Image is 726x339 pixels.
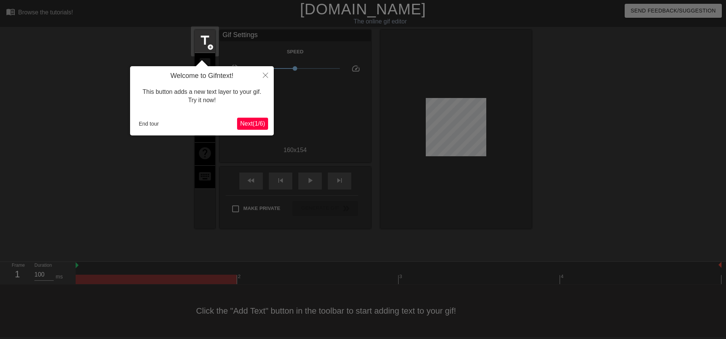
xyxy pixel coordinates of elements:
button: End tour [136,118,162,129]
span: Next ( 1 / 6 ) [240,120,265,127]
button: Next [237,118,268,130]
h4: Welcome to Gifntext! [136,72,268,80]
button: Close [257,66,274,84]
div: This button adds a new text layer to your gif. Try it now! [136,80,268,112]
